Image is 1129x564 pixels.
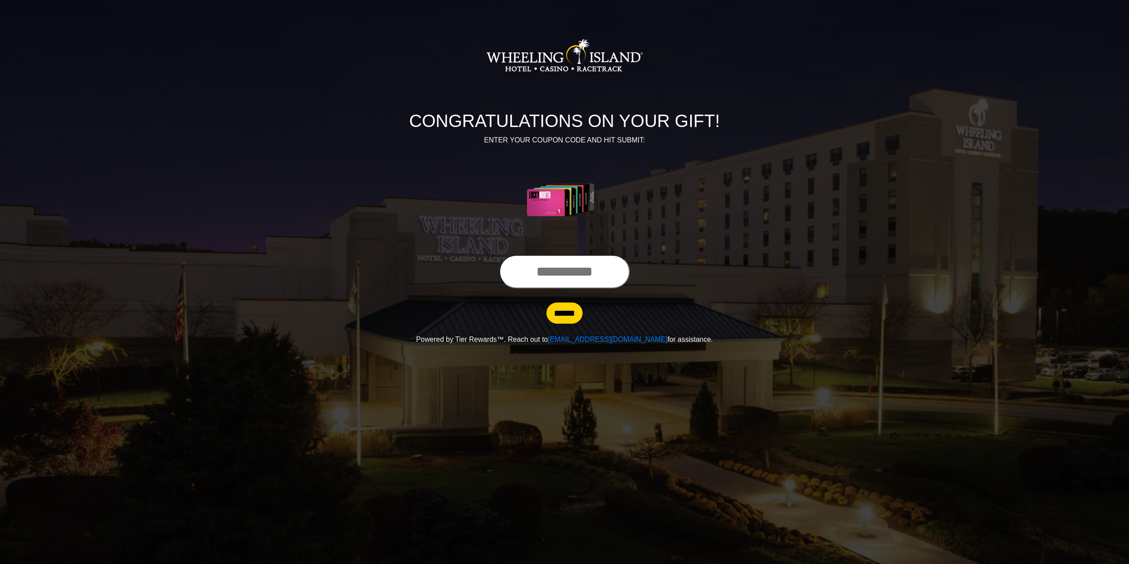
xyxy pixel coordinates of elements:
[506,156,624,244] img: Center Image
[548,336,667,343] a: [EMAIL_ADDRESS][DOMAIN_NAME]
[486,11,643,100] img: Logo
[320,135,809,146] p: ENTER YOUR COUPON CODE AND HIT SUBMIT:
[320,110,809,131] h1: CONGRATULATIONS ON YOUR GIFT!
[416,336,713,343] span: Powered by Tier Rewards™. Reach out to for assistance.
